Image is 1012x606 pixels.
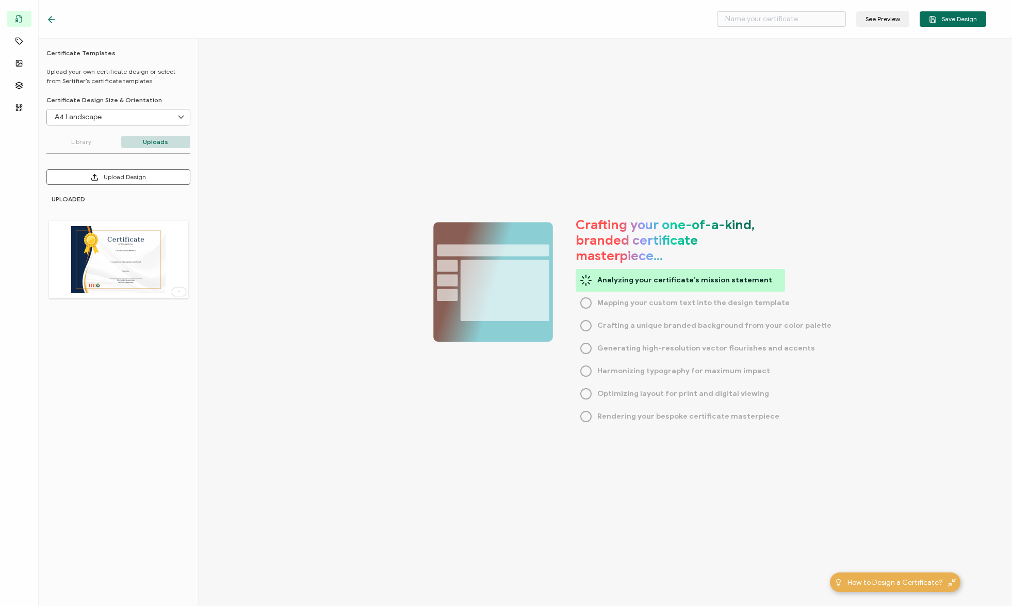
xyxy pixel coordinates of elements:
p: Uploads [121,136,191,148]
input: Name your certificate [717,11,846,27]
p: Certificate Design Size & Orientation [46,96,190,104]
img: minimize-icon.svg [948,579,956,586]
h1: Crafting your one-of-a-kind, branded certificate masterpiece… [576,217,782,264]
input: Select [47,109,190,125]
h6: UPLOADED [52,195,188,203]
span: Generating high-resolution vector flourishes and accents [597,341,815,356]
iframe: Chat Widget [960,556,1012,606]
img: a4a52ba5-ead8-46a4-8b7a-cbf2815dfc5c.jpg [71,226,166,293]
p: Library [46,136,116,148]
span: Save Design [929,15,977,23]
button: Save Design [920,11,986,27]
p: Upload your own certificate design or select from Sertifier’s certificate templates. [46,67,190,86]
button: See Preview [856,11,909,27]
button: Upload Design [46,169,190,185]
h6: Certificate Templates [46,49,190,57]
span: Harmonizing typography for maximum impact [597,363,770,379]
span: Rendering your bespoke certificate masterpiece [597,409,779,424]
span: How to Design a Certificate? [847,577,943,588]
span: Optimizing layout for print and digital viewing [597,386,769,402]
span: Analyzing your certificate’s mission statement [597,273,772,288]
span: Crafting a unique branded background from your color palette [597,318,831,333]
span: Mapping your custom text into the design template [597,295,790,311]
